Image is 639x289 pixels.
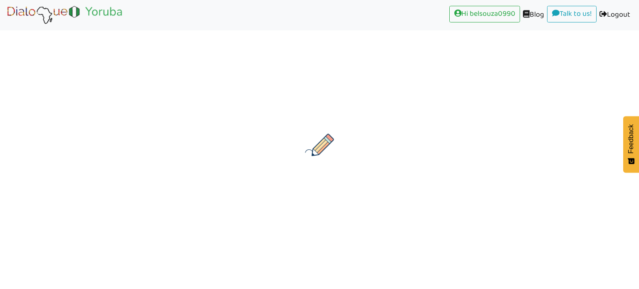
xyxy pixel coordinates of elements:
img: animat-pencil-color.cf6fc4a0.gif [295,118,344,168]
a: Hi belsouza0990 [449,6,520,22]
a: Logout [597,6,633,25]
button: Feedback - Show survey [623,116,639,173]
a: Talk to us! [547,6,597,22]
a: Blog [520,6,547,25]
span: Feedback [627,124,635,153]
img: Select Course Page [6,5,124,25]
